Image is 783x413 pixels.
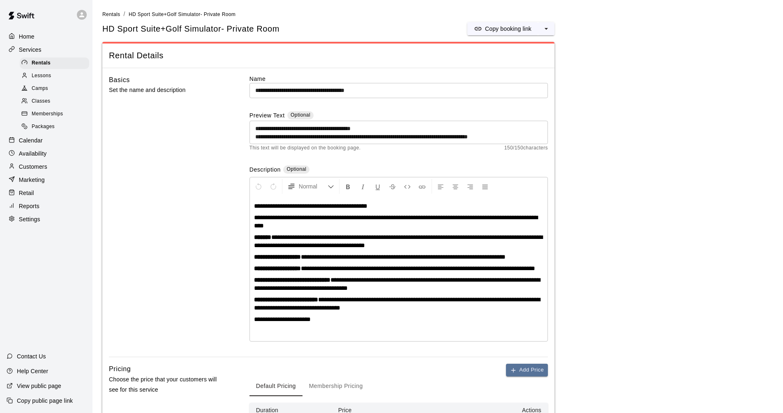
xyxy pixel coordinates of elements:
button: Left Align [434,179,448,194]
span: This text will be displayed on the booking page. [249,144,361,152]
p: Copy public page link [17,397,73,405]
div: Classes [20,96,89,107]
a: Marketing [7,174,86,186]
a: Lessons [20,69,92,82]
label: Name [249,75,548,83]
a: Customers [7,161,86,173]
p: Contact Us [17,352,46,360]
p: Retail [19,189,34,197]
nav: breadcrumb [102,10,773,19]
p: Services [19,46,42,54]
div: Rentals [20,57,89,69]
button: Right Align [463,179,477,194]
a: Calendar [7,134,86,147]
p: View public page [17,382,61,390]
h6: Pricing [109,364,131,374]
p: Home [19,32,35,41]
a: Camps [20,83,92,95]
span: Rentals [102,11,120,17]
button: Formatting Options [284,179,337,194]
p: Settings [19,215,40,223]
p: Marketing [19,176,45,184]
p: Customers [19,163,47,171]
button: Format Strikethrough [386,179,400,194]
button: Format Italics [356,179,370,194]
span: Packages [32,123,55,131]
p: Choose the price that your customers will see for this service [109,374,223,395]
a: Reports [7,200,86,212]
p: Reports [19,202,39,210]
a: Services [7,44,86,56]
a: Settings [7,213,86,225]
button: Membership Pricing [303,376,370,396]
span: Optional [286,166,306,172]
span: Rentals [32,59,51,67]
h6: Basics [109,75,130,85]
label: Preview Text [249,111,285,121]
p: Calendar [19,136,43,145]
a: Classes [20,95,92,108]
div: Memberships [20,108,89,120]
span: Normal [299,182,328,190]
button: Copy booking link [467,22,538,35]
div: Lessons [20,70,89,82]
button: Insert Code [400,179,414,194]
a: Rentals [102,11,120,17]
p: Set the name and description [109,85,223,95]
span: Optional [291,112,310,118]
button: Default Pricing [249,376,303,396]
div: Packages [20,121,89,133]
span: HD Sport Suite+Golf Simulator- Private Room [129,11,236,17]
p: Help Center [17,367,48,375]
button: select merge strategy [538,22,554,35]
a: Availability [7,147,86,160]
a: Memberships [20,108,92,121]
li: / [124,10,125,18]
a: Rentals [20,57,92,69]
button: Center Align [448,179,462,194]
span: Camps [32,85,48,93]
div: split button [467,22,554,35]
a: Home [7,30,86,43]
span: 150 / 150 characters [504,144,548,152]
span: Rental Details [109,50,548,61]
button: Undo [252,179,266,194]
a: Retail [7,187,86,199]
button: Add Price [506,364,548,376]
button: Format Bold [341,179,355,194]
h5: HD Sport Suite+Golf Simulator- Private Room [102,23,279,34]
div: Camps [20,83,89,94]
span: Classes [32,97,50,106]
span: Memberships [32,110,63,118]
button: Format Underline [371,179,385,194]
button: Justify Align [478,179,492,194]
button: Redo [266,179,280,194]
label: Description [249,165,281,175]
a: Packages [20,121,92,133]
p: Availability [19,149,47,158]
span: Lessons [32,72,51,80]
p: Copy booking link [485,25,531,33]
button: Insert Link [415,179,429,194]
